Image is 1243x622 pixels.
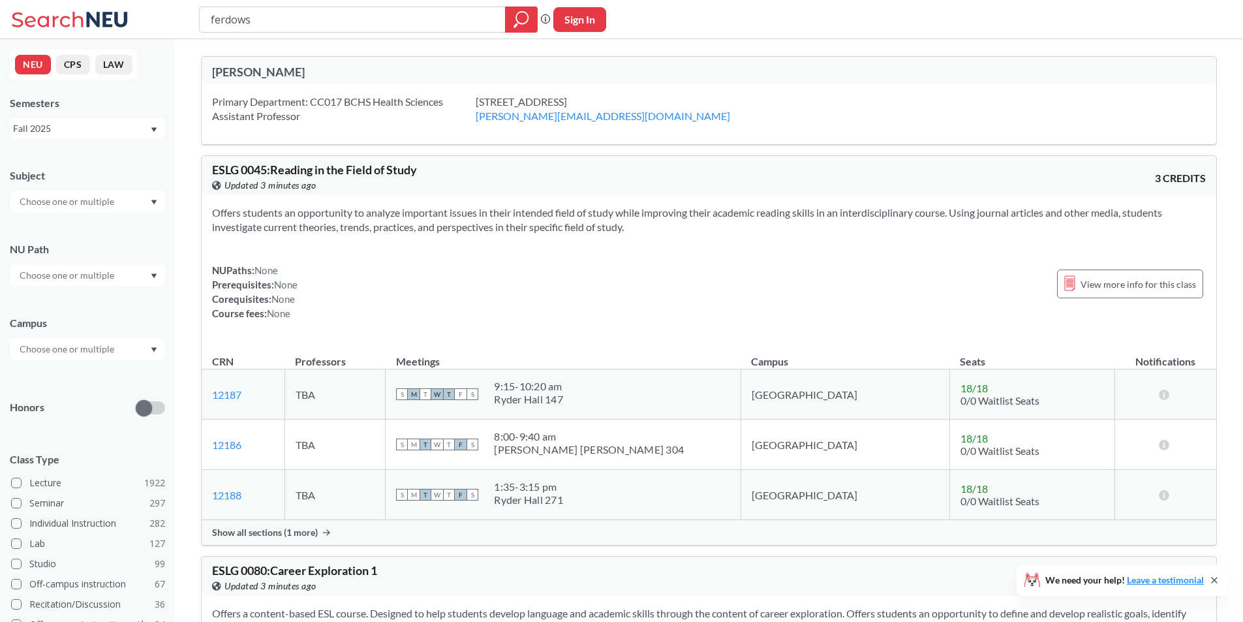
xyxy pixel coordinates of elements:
button: LAW [95,55,132,74]
span: F [455,439,467,450]
span: F [455,388,467,400]
label: Recitation/Discussion [11,596,165,613]
span: 36 [155,597,165,612]
div: Subject [10,168,165,183]
span: 0/0 Waitlist Seats [960,495,1039,507]
td: TBA [284,420,385,470]
th: Professors [284,341,385,369]
label: Seminar [11,495,165,512]
span: ESLG 0045 : Reading in the Field of Study [212,163,417,177]
svg: magnifying glass [514,10,529,29]
input: Choose one or multiple [13,194,123,210]
label: Lecture [11,474,165,491]
span: M [408,489,420,501]
span: T [443,439,455,450]
a: 12186 [212,439,241,451]
span: 18 / 18 [960,382,988,394]
div: [PERSON_NAME] [212,65,709,79]
section: Offers students an opportunity to analyze important issues in their intended field of study while... [212,206,1206,234]
span: 1922 [144,476,165,490]
div: Fall 2025 [13,121,149,136]
span: M [408,388,420,400]
span: 127 [149,536,165,551]
div: 9:15 - 10:20 am [494,380,563,393]
span: T [420,439,431,450]
div: Ryder Hall 271 [494,493,563,506]
span: W [431,489,443,501]
div: Semesters [10,96,165,110]
th: Meetings [386,341,741,369]
div: Campus [10,316,165,330]
div: NU Path [10,242,165,257]
p: Honors [10,400,44,415]
span: View more info for this class [1081,276,1196,292]
span: S [467,388,478,400]
span: W [431,388,443,400]
span: We need your help! [1045,576,1204,585]
span: None [267,307,290,319]
span: Show all sections (1 more) [212,527,318,538]
th: Notifications [1115,341,1217,369]
span: S [396,439,408,450]
span: 282 [149,516,165,531]
div: Ryder Hall 147 [494,393,563,406]
label: Individual Instruction [11,515,165,532]
span: S [467,439,478,450]
span: T [420,388,431,400]
input: Choose one or multiple [13,341,123,357]
span: Updated 3 minutes ago [224,579,316,593]
span: T [420,489,431,501]
span: M [408,439,420,450]
div: [STREET_ADDRESS] [476,95,763,123]
th: Seats [949,341,1114,369]
svg: Dropdown arrow [151,127,157,132]
button: Sign In [553,7,606,32]
span: F [455,489,467,501]
span: S [396,388,408,400]
div: Dropdown arrow [10,338,165,360]
a: Leave a testimonial [1127,574,1204,585]
span: S [396,489,408,501]
span: ESLG 0080 : Career Exploration 1 [212,563,377,578]
button: CPS [56,55,90,74]
span: 0/0 Waitlist Seats [960,394,1039,407]
a: [PERSON_NAME][EMAIL_ADDRESS][DOMAIN_NAME] [476,110,730,122]
svg: Dropdown arrow [151,273,157,279]
label: Studio [11,555,165,572]
span: T [443,388,455,400]
td: [GEOGRAPHIC_DATA] [741,420,949,470]
span: None [274,279,298,290]
a: 12188 [212,489,241,501]
span: S [467,489,478,501]
td: TBA [284,369,385,420]
input: Choose one or multiple [13,268,123,283]
span: W [431,439,443,450]
span: 18 / 18 [960,482,988,495]
div: [PERSON_NAME] [PERSON_NAME] 304 [494,443,684,456]
span: 3 CREDITS [1155,171,1206,185]
span: 18 / 18 [960,432,988,444]
span: T [443,489,455,501]
span: 0/0 Waitlist Seats [960,444,1039,457]
div: Primary Department: CC017 BCHS Health Sciences Assistant Professor [212,95,476,123]
span: 67 [155,577,165,591]
span: None [271,293,295,305]
a: 12187 [212,388,241,401]
div: magnifying glass [505,7,538,33]
div: Dropdown arrow [10,191,165,213]
td: [GEOGRAPHIC_DATA] [741,470,949,520]
span: None [254,264,278,276]
label: Lab [11,535,165,552]
span: Updated 3 minutes ago [224,178,316,193]
td: [GEOGRAPHIC_DATA] [741,369,949,420]
button: NEU [15,55,51,74]
svg: Dropdown arrow [151,200,157,205]
div: Dropdown arrow [10,264,165,287]
svg: Dropdown arrow [151,347,157,352]
span: 297 [149,496,165,510]
div: 1:35 - 3:15 pm [494,480,563,493]
div: NUPaths: Prerequisites: Corequisites: Course fees: [212,263,298,320]
div: CRN [212,354,234,369]
th: Campus [741,341,949,369]
td: TBA [284,470,385,520]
